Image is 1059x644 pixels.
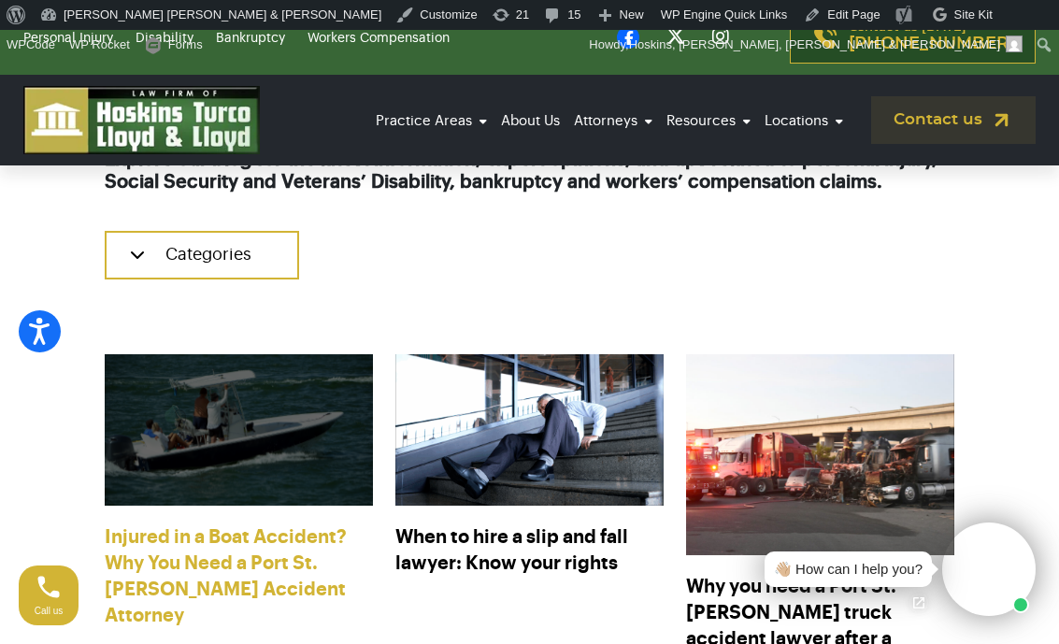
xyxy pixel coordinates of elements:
[216,32,285,45] a: Bankruptcy
[662,95,755,147] a: Resources
[395,354,664,506] img: Florida slip and fall lawyers
[569,95,657,147] a: Attorneys
[105,149,955,193] h5: Explore our blog for the latest information, expert opinions, and tips related to personal injury...
[496,95,565,147] a: About Us
[774,559,923,580] div: 👋🏼 How can I help you?
[582,30,1030,60] a: Howdy,
[308,32,450,45] a: Workers Compensation
[105,524,373,629] a: Injured in a Boat Accident? Why You Need a Port St. [PERSON_NAME] Accident Attorney
[35,606,64,616] span: Call us
[168,30,203,60] span: Forms
[629,37,1000,51] span: Hoskins, [PERSON_NAME], [PERSON_NAME] & [PERSON_NAME]
[23,86,260,154] img: logo
[760,95,848,147] a: Locations
[899,583,938,623] a: Open chat
[871,96,1036,144] a: Contact us
[371,95,492,147] a: Practice Areas
[954,7,993,21] span: Site Kit
[165,246,251,263] span: Categories
[63,30,137,60] a: WP Rocket
[395,524,664,604] a: When to hire a slip and fall lawyer: Know your rights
